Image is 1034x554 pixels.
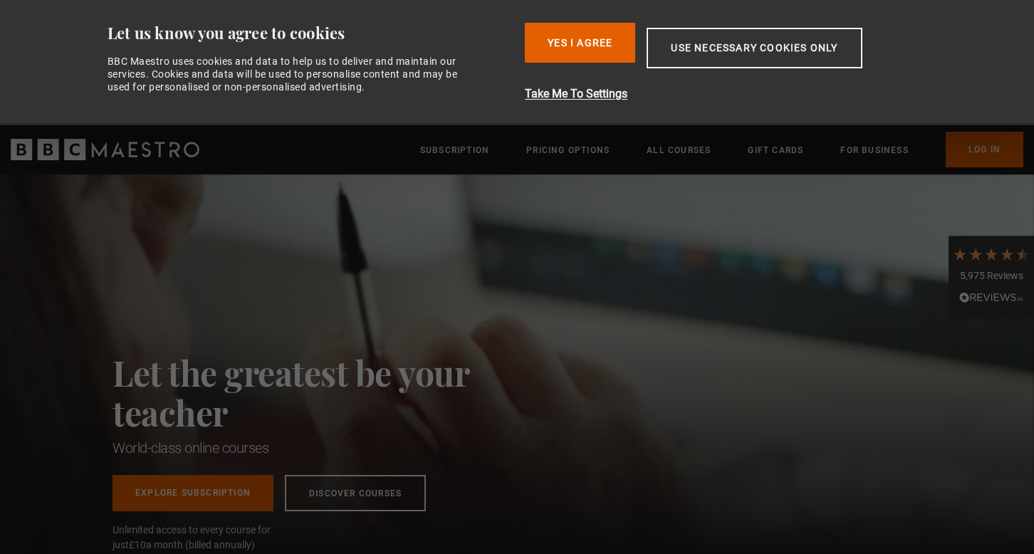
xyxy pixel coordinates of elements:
button: Yes I Agree [525,23,635,63]
a: Discover Courses [285,475,426,511]
a: Explore Subscription [113,475,273,511]
h2: Let the greatest be your teacher [113,352,533,432]
a: For business [840,143,908,157]
a: Subscription [420,143,489,157]
nav: Primary [420,132,1023,167]
div: 4.7 Stars [952,246,1030,262]
button: Use necessary cookies only [647,28,862,68]
div: 5,975 Reviews [952,269,1030,283]
a: Gift Cards [748,143,803,157]
svg: BBC Maestro [11,139,199,160]
a: Log In [946,132,1023,167]
button: Take Me To Settings [525,85,937,103]
a: Pricing Options [526,143,610,157]
div: Let us know you agree to cookies [108,23,514,43]
img: REVIEWS.io [959,292,1023,302]
h1: World-class online courses [113,438,533,458]
div: 5,975 ReviewsRead All Reviews [949,236,1034,318]
div: BBC Maestro uses cookies and data to help us to deliver and maintain our services. Cookies and da... [108,55,474,94]
div: Read All Reviews [952,291,1030,308]
a: All Courses [647,143,711,157]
